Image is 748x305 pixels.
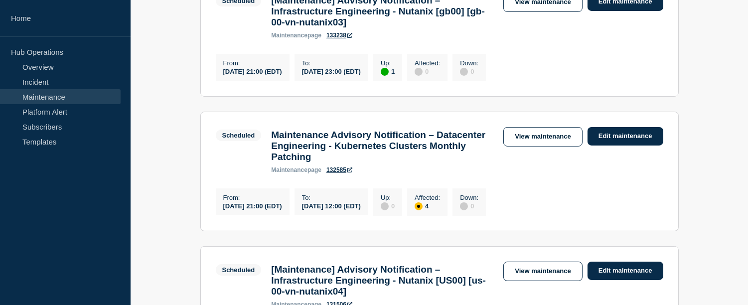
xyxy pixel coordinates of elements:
[223,194,282,201] p: From :
[381,59,395,67] p: Up :
[381,68,389,76] div: up
[302,59,361,67] p: To :
[302,201,361,210] div: [DATE] 12:00 (EDT)
[415,194,440,201] p: Affected :
[223,201,282,210] div: [DATE] 21:00 (EDT)
[223,59,282,67] p: From :
[415,201,440,210] div: 4
[271,32,321,39] p: page
[460,59,478,67] p: Down :
[415,67,440,76] div: 0
[460,202,468,210] div: disabled
[460,67,478,76] div: 0
[415,59,440,67] p: Affected :
[381,194,395,201] p: Up :
[271,264,493,297] h3: [Maintenance] Advisory Notification – Infrastructure Engineering - Nutanix [US00] [us-00-vn-nutan...
[222,266,255,274] div: Scheduled
[381,67,395,76] div: 1
[503,262,582,281] a: View maintenance
[460,201,478,210] div: 0
[381,202,389,210] div: disabled
[302,194,361,201] p: To :
[271,166,307,173] span: maintenance
[271,130,493,162] h3: Maintenance Advisory Notification – Datacenter Engineering - Kubernetes Clusters Monthly Patching
[415,202,423,210] div: affected
[271,32,307,39] span: maintenance
[460,194,478,201] p: Down :
[381,201,395,210] div: 0
[503,127,582,147] a: View maintenance
[460,68,468,76] div: disabled
[222,132,255,139] div: Scheduled
[271,166,321,173] p: page
[326,166,352,173] a: 132585
[588,262,663,280] a: Edit maintenance
[302,67,361,75] div: [DATE] 23:00 (EDT)
[223,67,282,75] div: [DATE] 21:00 (EDT)
[415,68,423,76] div: disabled
[326,32,352,39] a: 133238
[588,127,663,146] a: Edit maintenance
